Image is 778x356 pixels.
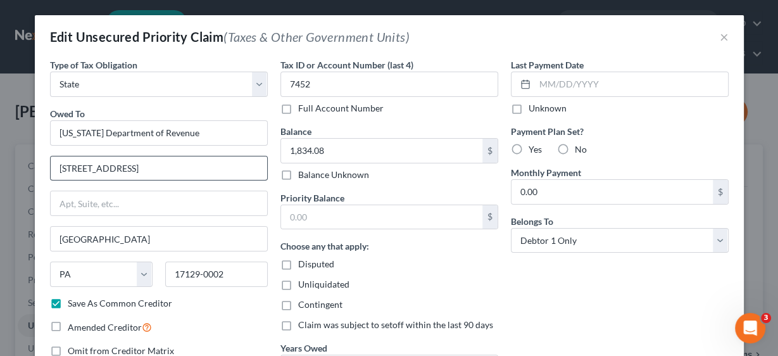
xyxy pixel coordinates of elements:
[280,341,327,355] label: Years Owed
[511,58,584,72] label: Last Payment Date
[511,180,713,204] input: 0.00
[298,168,369,181] label: Balance Unknown
[51,156,267,181] input: Enter address...
[50,108,85,119] span: Owed To
[298,299,342,310] span: Contingent
[51,227,267,251] input: Enter city...
[482,205,498,229] div: $
[735,313,765,343] iframe: Intercom live chat
[511,125,729,138] label: Payment Plan Set?
[535,72,728,96] input: MM/DD/YYYY
[511,216,553,227] span: Belongs To
[50,28,410,46] div: Edit Unsecured Priority Claim
[713,180,728,204] div: $
[51,191,267,215] input: Apt, Suite, etc...
[761,313,771,323] span: 3
[281,139,482,163] input: 0.00
[68,345,174,356] span: Omit from Creditor Matrix
[280,125,311,138] label: Balance
[50,120,268,146] input: Search creditor by name...
[575,144,587,155] span: No
[281,205,482,229] input: 0.00
[280,239,369,253] label: Choose any that apply:
[482,139,498,163] div: $
[280,58,413,72] label: Tax ID or Account Number (last 4)
[298,102,384,115] label: Full Account Number
[223,29,410,44] span: (Taxes & Other Government Units)
[68,297,172,310] label: Save As Common Creditor
[298,279,349,289] span: Unliquidated
[511,166,581,179] label: Monthly Payment
[280,191,344,205] label: Priority Balance
[720,29,729,44] button: ×
[529,144,542,155] span: Yes
[529,102,567,115] label: Unknown
[298,319,493,330] span: Claim was subject to setoff within the last 90 days
[298,258,334,269] span: Disputed
[50,60,137,70] span: Type of Tax Obligation
[68,322,142,333] span: Amended Creditor
[165,262,268,287] input: Enter zip...
[280,72,498,97] input: XXXX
